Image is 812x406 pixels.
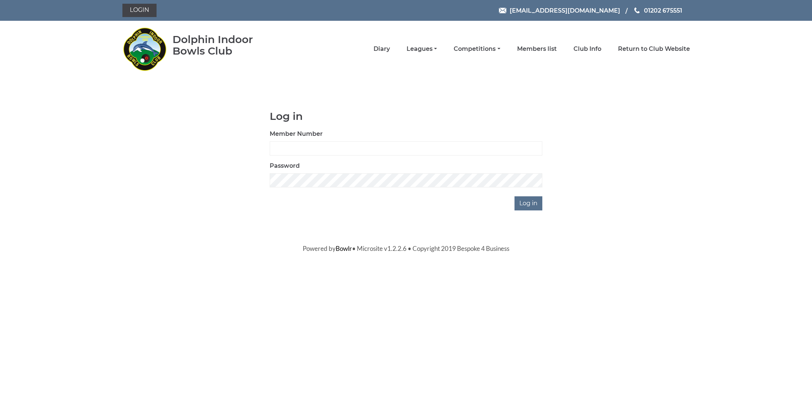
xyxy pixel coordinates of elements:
[634,7,640,13] img: Phone us
[122,4,157,17] a: Login
[122,23,167,75] img: Dolphin Indoor Bowls Club
[336,245,352,252] a: Bowlr
[618,45,690,53] a: Return to Club Website
[633,6,682,15] a: Phone us 01202 675551
[270,130,323,138] label: Member Number
[644,7,682,14] span: 01202 675551
[510,7,620,14] span: [EMAIL_ADDRESS][DOMAIN_NAME]
[499,6,620,15] a: Email [EMAIL_ADDRESS][DOMAIN_NAME]
[573,45,601,53] a: Club Info
[499,8,506,13] img: Email
[515,196,542,210] input: Log in
[374,45,390,53] a: Diary
[270,161,300,170] label: Password
[517,45,557,53] a: Members list
[172,34,277,57] div: Dolphin Indoor Bowls Club
[454,45,500,53] a: Competitions
[303,245,509,252] span: Powered by • Microsite v1.2.2.6 • Copyright 2019 Bespoke 4 Business
[407,45,437,53] a: Leagues
[270,111,542,122] h1: Log in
